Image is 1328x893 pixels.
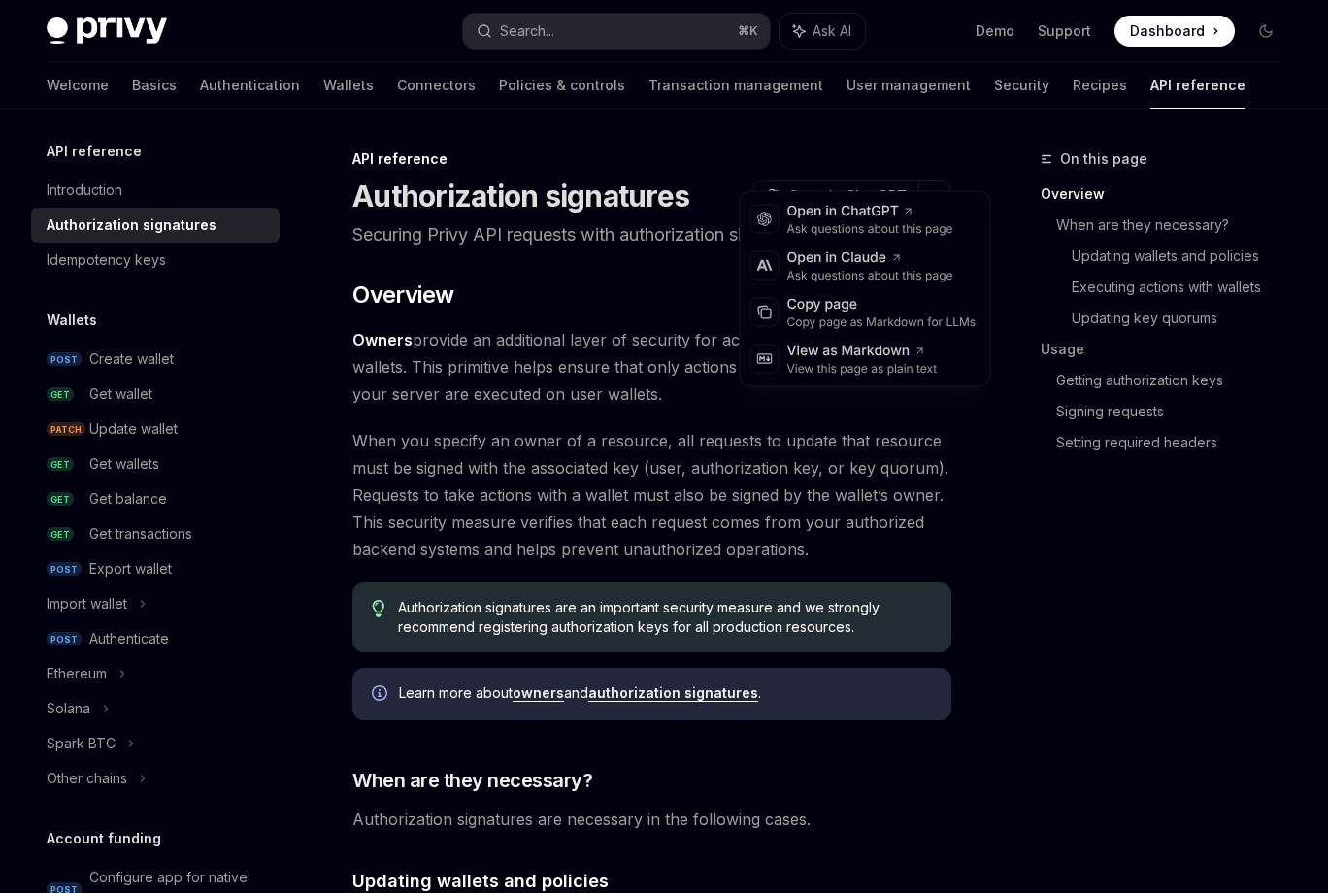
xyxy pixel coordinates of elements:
a: Demo [976,21,1014,41]
span: POST [47,632,82,646]
a: Policies & controls [499,62,625,109]
span: Dashboard [1130,21,1205,41]
span: Ask AI [813,21,851,41]
a: When are they necessary? [1056,210,1297,241]
div: Get transactions [89,522,192,546]
span: Authorization signatures are an important security measure and we strongly recommend registering ... [398,598,932,637]
div: Open in ChatGPT [787,202,953,221]
a: Basics [132,62,177,109]
div: Get wallets [89,452,159,476]
div: Import wallet [47,592,127,615]
div: Ethereum [47,662,107,685]
img: dark logo [47,17,167,45]
div: Introduction [47,179,122,202]
div: Authorization signatures [47,214,216,237]
p: Securing Privy API requests with authorization signatures [352,221,951,248]
span: Open in ChatGPT [788,186,907,206]
div: View this page as plain text [787,361,938,377]
span: When are they necessary? [352,767,592,794]
a: Updating key quorums [1072,303,1297,334]
span: Overview [352,280,453,311]
span: POST [47,352,82,367]
span: GET [47,457,74,472]
div: Export wallet [89,557,172,580]
a: Authentication [200,62,300,109]
span: Learn more about and . [399,683,932,703]
a: Executing actions with wallets [1072,272,1297,303]
div: Update wallet [89,417,178,441]
a: PATCHUpdate wallet [31,412,280,446]
a: Owners [352,330,413,350]
a: POSTAuthenticate [31,621,280,656]
div: Solana [47,697,90,720]
svg: Tip [372,600,385,617]
a: GETGet balance [31,481,280,516]
div: View as Markdown [787,342,938,361]
span: PATCH [47,422,85,437]
a: Updating wallets and policies [1072,241,1297,272]
div: Get wallet [89,382,152,406]
button: Ask AI [780,14,865,49]
a: POSTCreate wallet [31,342,280,377]
div: Copy page as Markdown for LLMs [787,314,977,330]
div: Idempotency keys [47,248,166,272]
h1: Authorization signatures [352,179,689,214]
a: Recipes [1073,62,1127,109]
a: Wallets [323,62,374,109]
div: Get balance [89,487,167,511]
a: POSTExport wallet [31,551,280,586]
a: GETGet transactions [31,516,280,551]
a: Overview [1041,179,1297,210]
h5: API reference [47,140,142,163]
div: Ask questions about this page [787,221,953,237]
h5: Account funding [47,827,161,850]
a: GETGet wallet [31,377,280,412]
a: Usage [1041,334,1297,365]
a: Signing requests [1056,396,1297,427]
a: Support [1038,21,1091,41]
h5: Wallets [47,309,97,332]
a: Idempotency keys [31,243,280,278]
div: API reference [352,149,951,169]
span: On this page [1060,148,1147,171]
span: GET [47,387,74,402]
span: provide an additional layer of security for actions taken by your app’s wallets. This primitive h... [352,326,951,408]
span: When you specify an owner of a resource, all requests to update that resource must be signed with... [352,427,951,563]
a: Security [994,62,1049,109]
button: Open in ChatGPT [752,180,918,213]
span: Authorization signatures are necessary in the following cases. [352,806,951,833]
span: GET [47,527,74,542]
svg: Info [372,685,391,705]
button: Search...⌘K [463,14,769,49]
div: Copy page [787,295,977,314]
a: Introduction [31,173,280,208]
a: Getting authorization keys [1056,365,1297,396]
span: POST [47,562,82,577]
a: User management [847,62,971,109]
a: API reference [1150,62,1245,109]
a: authorization signatures [588,684,758,702]
span: GET [47,492,74,507]
a: Connectors [397,62,476,109]
a: owners [513,684,564,702]
div: Spark BTC [47,732,116,755]
div: Open in Claude [787,248,953,268]
a: Welcome [47,62,109,109]
div: Search... [500,19,554,43]
div: Ask questions about this page [787,268,953,283]
a: Authorization signatures [31,208,280,243]
div: Authenticate [89,627,169,650]
button: Toggle dark mode [1250,16,1281,47]
span: ⌘ K [738,23,758,39]
div: Other chains [47,767,127,790]
a: Transaction management [648,62,823,109]
a: Setting required headers [1056,427,1297,458]
a: Dashboard [1114,16,1235,47]
div: Create wallet [89,347,174,371]
a: GETGet wallets [31,446,280,481]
